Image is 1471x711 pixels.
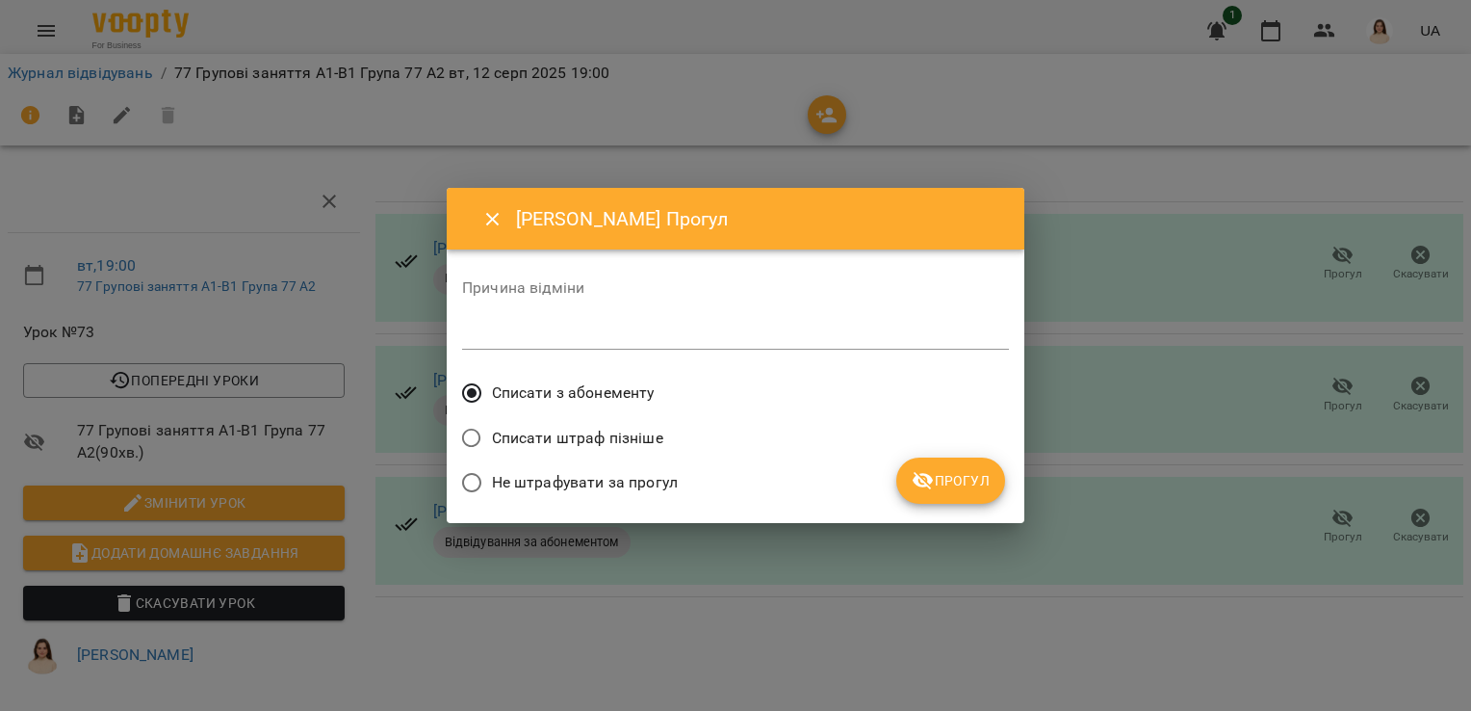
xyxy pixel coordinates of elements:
span: Не штрафувати за прогул [492,471,678,494]
label: Причина відміни [462,280,1009,296]
span: Списати штраф пізніше [492,427,663,450]
button: Прогул [896,458,1005,504]
span: Прогул [912,469,990,492]
h6: [PERSON_NAME] Прогул [516,204,1001,234]
button: Close [470,197,516,243]
span: Списати з абонементу [492,382,655,405]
